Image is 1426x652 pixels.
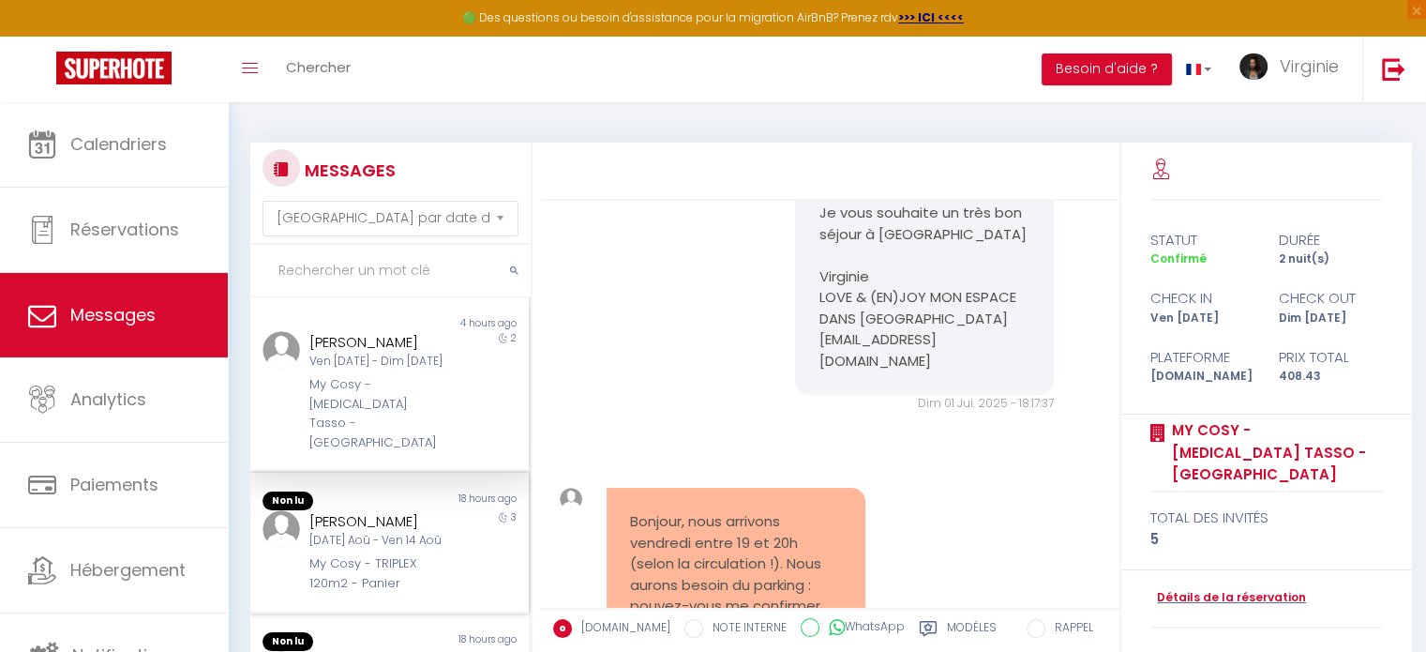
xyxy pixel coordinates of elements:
label: RAPPEL [1045,619,1093,640]
div: [PERSON_NAME] [309,331,447,354]
img: ... [263,331,300,369]
a: Chercher [272,37,365,102]
span: Chercher [286,57,351,77]
a: My Cosy - [MEDICAL_DATA] Tasso - [GEOGRAPHIC_DATA] [1165,419,1383,486]
span: Analytics [70,387,146,411]
div: 2 nuit(s) [1267,250,1395,268]
img: ... [560,488,582,510]
div: 18 hours ago [389,492,528,510]
img: logout [1382,57,1405,81]
img: ... [1239,53,1268,80]
label: [DOMAIN_NAME] [572,619,670,640]
button: Besoin d'aide ? [1042,53,1172,85]
label: Modèles [947,619,997,643]
div: My Cosy - [MEDICAL_DATA] Tasso - [GEOGRAPHIC_DATA] [309,375,447,452]
div: Prix total [1267,346,1395,369]
a: ... Virginie [1225,37,1362,102]
div: Dim [DATE] [1267,310,1395,327]
div: [DOMAIN_NAME] [1138,368,1267,386]
div: statut [1138,229,1267,251]
span: Virginie [1280,54,1339,78]
span: Paiements [70,473,158,496]
div: [DATE] Aoû - Ven 14 Aoû [309,532,447,550]
input: Rechercher un mot clé [250,245,531,297]
div: My Cosy - TRIPLEX 120m2 - Panier [309,554,447,593]
div: 4 hours ago [389,316,528,331]
div: 18 hours ago [389,632,528,651]
a: Détails de la réservation [1150,589,1306,607]
div: total des invités [1150,507,1383,529]
span: Calendriers [70,132,167,156]
div: Plateforme [1138,346,1267,369]
span: Messages [70,303,156,326]
span: 3 [511,510,517,524]
div: Dim 01 Jui. 2025 - 18:17:37 [795,395,1054,413]
span: Confirmé [1150,250,1207,266]
div: check out [1267,287,1395,310]
h3: MESSAGES [300,149,396,191]
label: NOTE INTERNE [703,619,787,640]
a: >>> ICI <<<< [898,9,964,25]
span: Hébergement [70,558,186,582]
div: Ven [DATE] [1138,310,1267,327]
span: Non lu [263,632,313,651]
div: check in [1138,287,1267,310]
span: Non lu [263,492,313,510]
div: [PERSON_NAME] [309,510,447,533]
div: 408.43 [1267,368,1395,386]
div: 5 [1150,528,1383,551]
span: Réservations [70,218,179,241]
img: ... [263,510,300,548]
img: Super Booking [56,52,172,84]
span: 2 [511,331,517,345]
div: durée [1267,229,1395,251]
div: Ven [DATE] - Dim [DATE] [309,353,447,371]
label: WhatsApp [819,618,905,639]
